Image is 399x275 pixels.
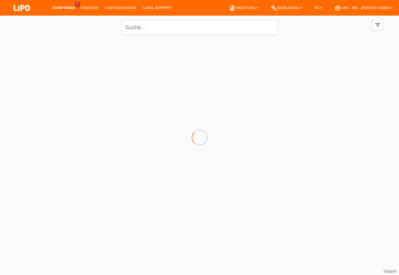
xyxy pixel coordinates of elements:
[334,5,341,11] i: account_circle
[383,269,397,273] a: Support
[331,6,396,10] a: account_circleLIPO - Wil - [PERSON_NAME] ▾
[226,6,261,10] a: bookAnleitung ▾
[374,22,381,28] i: filter_list
[311,6,325,10] a: DE ▾
[6,13,37,17] a: LIPO pay
[102,6,139,10] a: Kartenanträge
[229,5,235,11] i: book
[122,20,277,35] input: Suche...
[78,6,102,10] a: Einkäufe
[50,6,78,10] a: Kund*innen
[139,6,175,10] a: E-Mail Support
[271,5,277,11] i: build
[268,6,305,10] a: buildWerkzeuge ▾
[75,2,80,7] span: 9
